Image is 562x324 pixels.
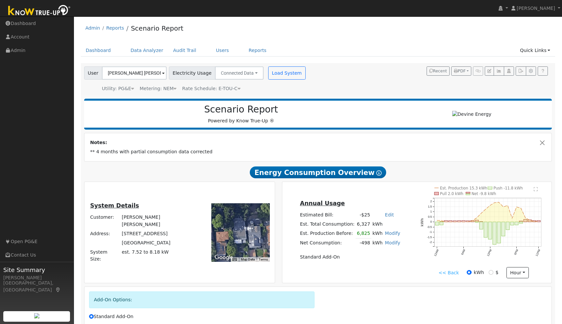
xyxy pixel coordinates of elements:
rect: onclick="" [537,221,541,222]
circle: onclick="" [454,221,455,222]
rect: onclick="" [435,222,439,225]
a: Audit Trail [168,44,201,57]
a: Reports [106,25,124,31]
u: System Details [90,202,139,209]
rect: onclick="" [502,222,505,236]
rect: onclick="" [519,222,523,223]
rect: onclick="" [497,222,501,243]
td: Est. Total Consumption: [299,220,356,229]
circle: onclick="" [512,218,513,219]
td: kWh [371,229,384,238]
div: [GEOGRAPHIC_DATA], [GEOGRAPHIC_DATA] [3,280,70,293]
a: Users [211,44,234,57]
span: Electricity Usage [169,66,215,80]
rect: onclick="" [462,221,465,222]
button: Map Data [241,257,255,262]
text:  [534,187,538,191]
text: 6PM [514,249,519,256]
circle: onclick="" [494,202,495,203]
text: 2 [430,200,432,203]
img: Know True-Up [5,4,74,18]
text: -1 [430,231,432,234]
rect: onclick="" [457,221,461,222]
img: Google [213,253,235,262]
a: Modify [385,231,400,236]
div: Metering: NEM [140,85,176,92]
a: Quick Links [515,44,555,57]
text: 6AM [460,249,466,256]
td: Customer: [89,213,121,229]
circle: onclick="" [450,221,451,222]
td: -$25 [356,210,371,219]
span: Alias: H3EELECN [182,86,240,91]
td: 6,327 [356,220,371,229]
circle: onclick="" [507,205,508,206]
input: Standard Add-On [89,314,94,319]
strong: Notes: [90,140,107,145]
button: Connected Data [215,66,264,80]
rect: onclick="" [471,221,474,222]
circle: onclick="" [529,220,530,221]
button: Recent [427,66,450,76]
text: -0.5 [427,225,432,229]
text: Est. Production 15.3 kWh [440,186,487,190]
text: -2 [430,241,432,244]
a: Map [55,287,61,292]
circle: onclick="" [436,220,437,221]
label: Standard Add-On [89,313,133,320]
label: kWh [474,269,484,276]
button: hour [506,267,529,278]
circle: onclick="" [498,202,499,203]
text: Push -11.8 kWh [494,186,523,190]
label: $ [496,269,499,276]
text: 1 [430,210,432,213]
rect: onclick="" [532,221,536,222]
text: -1.5 [427,236,432,239]
rect: onclick="" [453,221,457,222]
a: Reports [244,44,271,57]
span: Energy Consumption Overview [250,166,386,178]
a: Help Link [538,66,548,76]
div: Add-On Options: [89,291,315,308]
td: System Size: [89,247,121,263]
rect: onclick="" [506,222,510,230]
td: [GEOGRAPHIC_DATA] [121,238,192,247]
a: Edit [385,212,394,217]
circle: onclick="" [467,221,468,222]
text: 0.5 [428,215,432,218]
input: Select a User [102,66,167,80]
td: [STREET_ADDRESS] [121,229,192,238]
circle: onclick="" [534,221,535,222]
span: Site Summary [3,265,70,274]
td: kWh [371,220,402,229]
rect: onclick="" [444,221,448,222]
circle: onclick="" [472,220,473,221]
rect: onclick="" [440,222,443,225]
a: Admin [85,25,100,31]
text: kWh [420,218,424,227]
i: Show Help [376,170,382,176]
text: 1.5 [428,205,432,208]
circle: onclick="" [445,221,446,222]
circle: onclick="" [441,220,442,221]
rect: onclick="" [528,220,532,222]
text: Pull 2.0 kWh [440,191,463,196]
div: Utility: PG&E [102,85,134,92]
td: [PERSON_NAME] [PERSON_NAME] [121,213,192,229]
span: [PERSON_NAME] [517,6,555,11]
rect: onclick="" [449,221,452,222]
circle: onclick="" [458,221,459,222]
div: Powered by Know True-Up ® [87,104,395,124]
span: PDF [454,69,466,73]
circle: onclick="" [476,217,477,218]
button: Load System [268,66,306,80]
circle: onclick="" [521,208,522,209]
rect: onclick="" [515,222,519,225]
text: 12AM [433,249,439,257]
a: Modify [385,240,400,245]
circle: onclick="" [538,221,539,222]
td: Standard Add-On [299,252,401,262]
a: Data Analyzer [126,44,168,57]
a: << Back [438,269,459,276]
